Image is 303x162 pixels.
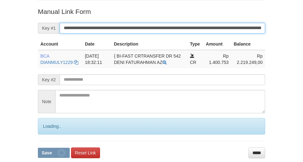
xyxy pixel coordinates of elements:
[111,38,187,50] th: Description
[40,53,49,59] span: BCA
[38,74,60,85] span: Key #2
[187,38,204,50] th: Type
[38,7,265,16] p: Manual Link Form
[231,38,265,50] th: Balance
[75,150,96,155] span: Reset Link
[42,150,52,155] span: Save
[38,23,60,34] span: Key #1
[38,90,55,113] span: Note
[38,148,70,158] button: Save
[74,60,78,65] a: Copy DIANMULY1229 to clipboard
[231,50,265,68] td: Rp 2.219.249,00
[203,38,231,50] th: Amount
[111,50,187,68] td: { BI-FAST CRTRANSFER DR 542 DENI FATURAHMAN AZ
[203,50,231,68] td: Rp 1.400.753
[40,60,73,65] a: DIANMULY1229
[38,38,82,50] th: Account
[71,147,100,158] a: Reset Link
[38,118,265,134] div: Loading..
[82,50,111,68] td: [DATE] 18:32:11
[190,60,196,65] span: CR
[82,38,111,50] th: Date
